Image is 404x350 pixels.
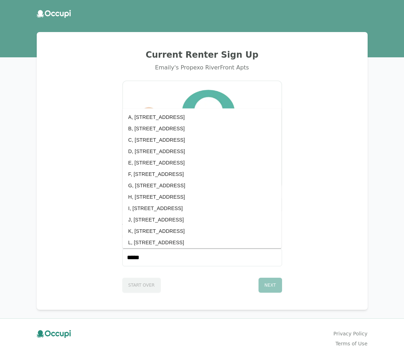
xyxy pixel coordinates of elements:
li: J, [STREET_ADDRESS] [123,214,282,225]
li: A, [STREET_ADDRESS] [123,111,282,122]
li: K, [STREET_ADDRESS] [123,225,282,236]
p: Enter the address listed on your lease. [122,233,282,240]
a: Privacy Policy [333,330,367,337]
li: B, [STREET_ADDRESS] [123,122,282,134]
li: C, [STREET_ADDRESS] [123,134,282,145]
li: F, [STREET_ADDRESS] [123,168,282,179]
li: H, [STREET_ADDRESS] [123,191,282,202]
li: G, [STREET_ADDRESS] [123,179,282,191]
li: L, [STREET_ADDRESS] [123,236,282,248]
a: Terms of Use [336,340,368,347]
h2: Current Renter Sign Up [45,49,359,61]
img: Company Logo [132,90,273,178]
li: I, [STREET_ADDRESS] [123,202,282,214]
input: Start typing... [123,249,282,266]
h4: What is your rental address? [122,221,282,231]
li: E, [STREET_ADDRESS] [123,157,282,168]
li: M, [STREET_ADDRESS] [123,248,282,259]
li: D, [STREET_ADDRESS] [123,145,282,157]
div: Emaily's Propexo RiverFront Apts [45,63,359,72]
